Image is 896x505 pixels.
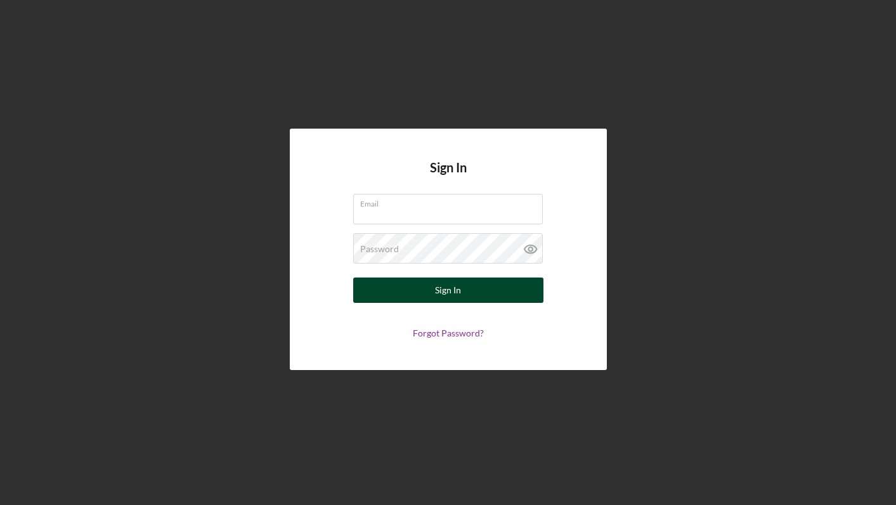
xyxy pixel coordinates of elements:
button: Sign In [353,278,543,303]
h4: Sign In [430,160,467,194]
div: Sign In [435,278,461,303]
label: Email [360,195,543,208]
label: Password [360,244,399,254]
a: Forgot Password? [413,328,484,338]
